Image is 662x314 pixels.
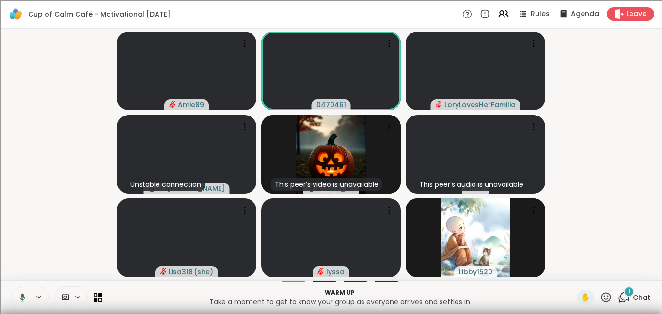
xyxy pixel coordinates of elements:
[169,267,193,277] span: Lisa318
[326,267,345,277] span: lyssa
[4,22,658,31] div: Sort A > Z
[4,31,658,40] div: Sort New > Old
[316,100,346,110] span: 0470461
[178,100,204,110] span: Amie89
[296,115,366,194] img: Rob78_NJ
[108,297,571,307] p: Take a moment to get to know your group as everyone arrives and settles in
[4,66,658,75] div: Sign out
[4,57,658,66] div: Options
[194,267,213,277] span: ( she )
[126,178,205,191] div: Unstable connection
[444,100,516,110] span: LoryLovesHerFamilia
[436,101,442,108] span: audio-muted
[459,267,492,277] span: Libby1520
[4,4,203,13] div: Home
[441,198,510,277] img: Libby1520
[4,49,658,57] div: Delete
[4,40,658,49] div: Move To ...
[415,178,527,191] div: This peer’s audio is unavailable
[317,268,324,275] span: audio-muted
[160,268,167,275] span: audio-muted
[271,178,382,191] div: This peer’s video is unavailable
[169,101,176,108] span: audio-muted
[108,288,571,297] p: Warm up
